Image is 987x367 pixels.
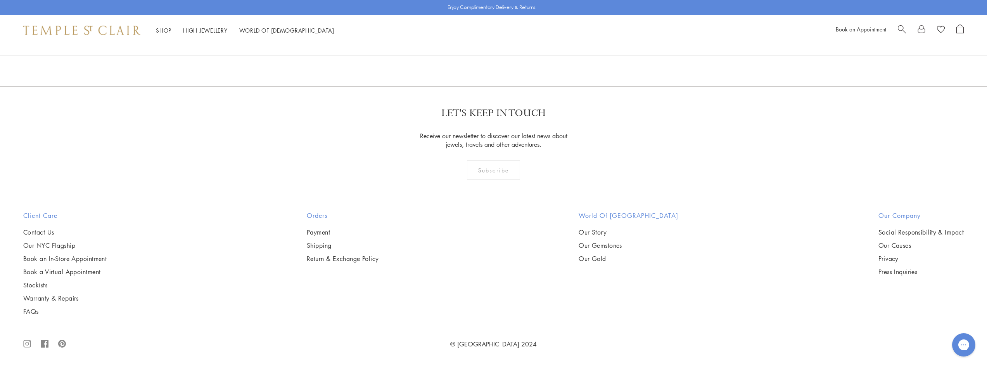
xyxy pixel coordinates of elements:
[307,228,379,237] a: Payment
[23,254,107,263] a: Book an In-Store Appointment
[948,330,979,359] iframe: Gorgias live chat messenger
[579,211,678,220] h2: World of [GEOGRAPHIC_DATA]
[898,24,906,36] a: Search
[836,25,886,33] a: Book an Appointment
[467,160,520,180] div: Subscribe
[579,241,678,250] a: Our Gemstones
[450,340,537,348] a: © [GEOGRAPHIC_DATA] 2024
[307,254,379,263] a: Return & Exchange Policy
[23,281,107,289] a: Stockists
[937,24,945,36] a: View Wishlist
[183,26,228,34] a: High JewelleryHigh Jewellery
[307,241,379,250] a: Shipping
[579,254,678,263] a: Our Gold
[239,26,334,34] a: World of [DEMOGRAPHIC_DATA]World of [DEMOGRAPHIC_DATA]
[956,24,964,36] a: Open Shopping Bag
[307,211,379,220] h2: Orders
[23,26,140,35] img: Temple St. Clair
[579,228,678,237] a: Our Story
[878,241,964,250] a: Our Causes
[23,307,107,316] a: FAQs
[878,211,964,220] h2: Our Company
[23,211,107,220] h2: Client Care
[23,294,107,303] a: Warranty & Repairs
[23,268,107,276] a: Book a Virtual Appointment
[23,228,107,237] a: Contact Us
[23,241,107,250] a: Our NYC Flagship
[441,106,546,120] p: LET'S KEEP IN TOUCH
[415,132,572,149] p: Receive our newsletter to discover our latest news about jewels, travels and other adventures.
[878,254,964,263] a: Privacy
[878,228,964,237] a: Social Responsibility & Impact
[156,26,171,34] a: ShopShop
[878,268,964,276] a: Press Inquiries
[448,3,536,11] p: Enjoy Complimentary Delivery & Returns
[156,26,334,35] nav: Main navigation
